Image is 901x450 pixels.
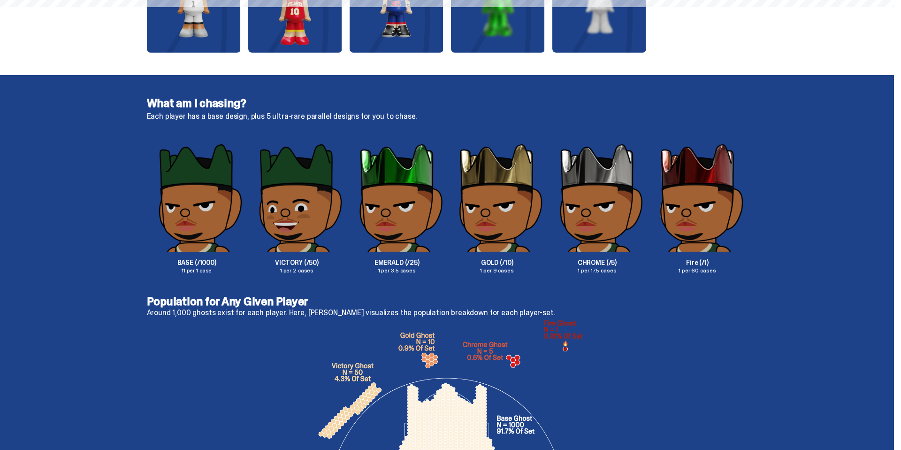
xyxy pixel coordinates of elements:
[147,296,748,307] p: Population for Any Given Player
[247,143,347,252] img: Parallel%20Images-17.png
[347,268,447,273] p: 1 per 3.5 cases
[447,143,547,252] img: Parallel%20Images-19.png
[447,259,547,266] p: GOLD (/10)
[548,143,647,252] img: Parallel%20Images-20.png
[647,268,747,273] p: 1 per 60 cases
[347,259,447,266] p: EMERALD (/25)
[147,309,748,317] p: Around 1,000 ghosts exist for each player. Here, [PERSON_NAME] visualizes the population breakdow...
[347,143,447,252] img: Parallel%20Images-18.png
[147,113,748,120] p: Each player has a base design, plus 5 ultra-rare parallel designs for you to chase.
[648,143,747,252] img: Parallel%20Images-21.png
[147,259,247,266] p: BASE (/1000)
[547,268,647,273] p: 1 per 17.5 cases
[647,259,747,266] p: Fire (/1)
[447,268,547,273] p: 1 per 9 cases
[147,98,748,109] h4: What am I chasing?
[547,259,647,266] p: CHROME (/5)
[247,268,347,273] p: 1 per 2 cases
[147,268,247,273] p: 11 per 1 case
[147,143,246,252] img: Parallel%20Images-16.png
[247,259,347,266] p: VICTORY (/50)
